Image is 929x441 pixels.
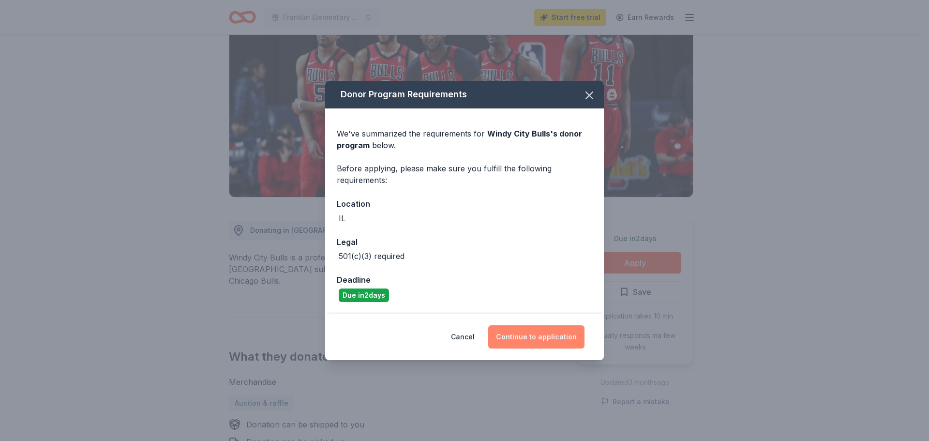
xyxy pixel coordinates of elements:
div: Donor Program Requirements [325,81,604,108]
div: Location [337,198,592,210]
button: Cancel [451,325,475,349]
div: We've summarized the requirements for below. [337,128,592,151]
div: IL [339,213,345,224]
div: Legal [337,236,592,248]
div: Before applying, please make sure you fulfill the following requirements: [337,163,592,186]
div: Due in 2 days [339,289,389,302]
div: 501(c)(3) required [339,250,405,262]
div: Deadline [337,274,592,286]
button: Continue to application [488,325,584,349]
